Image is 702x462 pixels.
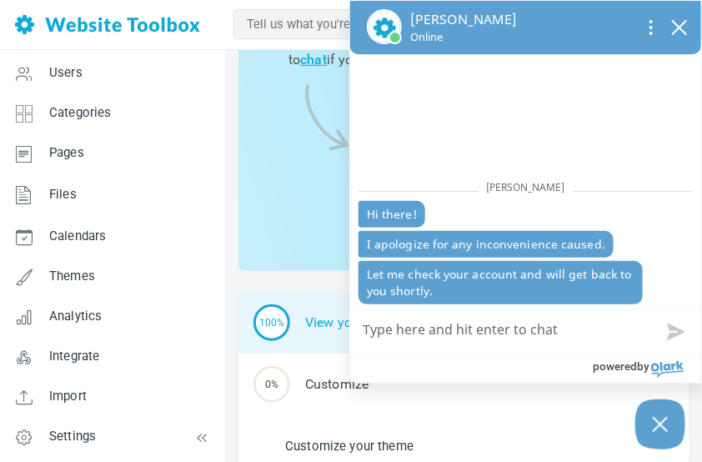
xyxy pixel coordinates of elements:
[300,52,327,68] a: chat
[479,177,574,198] span: [PERSON_NAME]
[359,261,643,304] p: Let me check your account and will get back to you shortly.
[49,389,87,404] span: Import
[49,65,83,80] span: Users
[49,228,106,244] span: Calendars
[350,54,701,309] div: chat
[233,9,452,39] input: Tell us what you're looking for
[285,437,414,455] a: Customize your theme
[410,29,517,45] p: Online
[648,310,701,354] button: Send message
[636,13,666,40] button: Open chat options menu
[637,355,649,377] span: by
[367,9,402,44] img: Nikhitha's profile picture
[49,187,77,202] span: Files
[49,145,84,160] span: Pages
[49,349,99,364] span: Integrate
[253,366,290,403] span: 0%
[593,355,637,377] span: powered
[49,309,102,324] span: Analytics
[238,292,689,354] a: 100% View your forum
[635,399,685,449] button: Close Chatbox
[238,354,689,415] div: Customize
[49,105,112,120] span: Categories
[593,354,701,383] a: Powered by Olark
[359,201,425,228] p: Hi there!
[666,15,693,38] button: close chatbox
[49,429,96,444] span: Settings
[49,269,95,284] span: Themes
[253,304,290,341] span: 100%
[238,292,689,354] div: View your forum
[410,9,517,29] p: [PERSON_NAME]
[359,231,614,258] p: I apologize for any inconvenience caused.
